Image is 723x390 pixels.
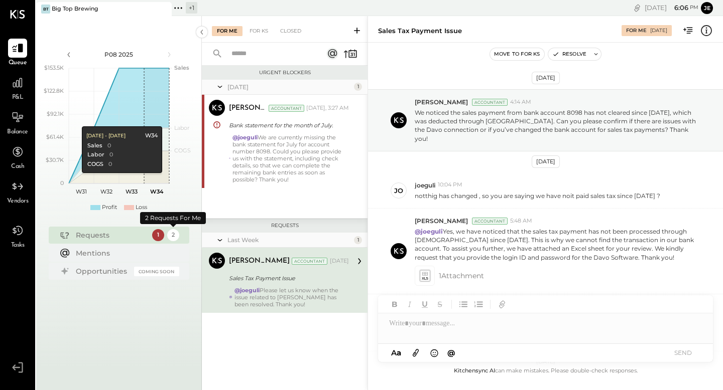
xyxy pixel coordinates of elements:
text: W34 [150,188,164,195]
span: Vendors [7,197,29,206]
a: P&L [1,73,35,102]
button: @ [444,346,458,359]
div: jo [394,186,403,196]
button: Move to for ks [490,48,544,60]
a: Balance [1,108,35,137]
div: 1 [354,236,362,244]
div: Please let us know when the issue related to [PERSON_NAME] has been resolved. Thank you! [234,287,349,308]
span: pm [690,4,698,11]
a: Cash [1,142,35,171]
text: $153.5K [44,64,64,71]
div: Sales Tax Payment Issue [378,26,462,36]
div: Coming Soon [134,267,179,276]
div: W34 [145,132,157,140]
div: copy link [632,3,642,13]
p: notthig has changed , so you are saying we have noit paid sales tax since [DATE] ? [415,191,660,200]
span: [PERSON_NAME] [415,217,468,225]
div: [PERSON_NAME] [229,103,267,113]
div: [DATE] [330,257,349,265]
div: [DATE] [645,3,698,13]
button: Aa [388,347,404,358]
text: $92.1K [47,110,64,117]
div: [DATE] [227,83,351,91]
button: Resolve [548,48,590,60]
button: Ordered List [472,298,485,311]
text: W33 [126,188,138,195]
div: We are currently missing the bank statement for July for account number 8098. Could you please pr... [232,134,349,183]
span: [PERSON_NAME] [415,98,468,106]
text: $61.4K [46,133,64,140]
p: We noticed the sales payment from bank account 8098 has not cleared since [DATE], which was deduc... [415,108,700,143]
div: Sales Tax Payment Issue [229,273,346,283]
text: $122.8K [44,87,64,94]
span: 6 : 06 [668,3,688,13]
div: + 1 [186,2,197,14]
div: [DATE] [532,155,560,168]
div: Labor [87,151,104,159]
div: For Me [626,27,647,34]
button: Strikethrough [433,298,446,311]
div: Closed [275,26,306,36]
div: BT [41,5,50,14]
div: P08 2025 [76,50,162,59]
span: Cash [11,162,24,171]
div: Profit [102,204,117,212]
button: je [701,2,713,14]
div: [DATE] [650,27,667,34]
div: [PERSON_NAME] [229,256,290,266]
strong: @joeguli [415,228,443,235]
text: 0 [60,179,64,186]
button: Italic [403,298,416,311]
button: SEND [663,346,703,359]
span: @ [447,348,455,357]
div: Requests [207,222,363,229]
text: W32 [100,188,112,195]
div: [DATE], 3:27 AM [306,104,349,112]
div: Accountant [292,258,327,265]
div: 0 [108,160,111,168]
div: Big Top Brewing [52,5,98,13]
div: Accountant [269,105,304,112]
text: Labor [174,124,189,131]
div: Requests [76,230,147,240]
span: joeguli [415,181,435,189]
span: 1 Attachment [439,266,484,286]
a: Tasks [1,221,35,250]
strong: @joeguli [232,134,258,141]
div: Sales [87,142,102,150]
div: 2 Requests For Me [140,212,206,224]
div: [DATE] - [DATE] [86,132,125,139]
div: 1 [354,83,362,91]
text: Sales [174,64,189,71]
div: Accountant [472,218,508,225]
div: Accountant [472,99,508,106]
button: Bold [388,298,401,311]
button: Add URL [496,298,509,311]
a: Queue [1,39,35,68]
span: P&L [12,93,24,102]
div: COGS [87,160,103,168]
div: [DATE] [532,72,560,84]
div: Opportunities [76,266,129,276]
div: Last Week [227,236,351,244]
div: Mentions [76,248,174,258]
div: Urgent Blockers [207,69,363,76]
button: Underline [418,298,431,311]
span: a [397,348,401,357]
div: Bank statement for the month of July. [229,120,346,130]
span: Queue [9,59,27,68]
span: 10:04 PM [438,181,462,189]
div: 2 [167,229,179,241]
strong: @joeguli [234,287,260,294]
span: 5:48 AM [510,217,532,225]
div: Loss [136,204,147,212]
div: 0 [109,151,112,159]
p: Yes, we have noticed that the sales tax payment has not been processed through [DEMOGRAPHIC_DATA]... [415,227,700,262]
span: Tasks [11,241,25,250]
div: For Me [212,26,243,36]
text: W31 [76,188,87,195]
div: For KS [245,26,273,36]
text: COGS [174,147,191,154]
a: Vendors [1,177,35,206]
text: $30.7K [46,156,64,163]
